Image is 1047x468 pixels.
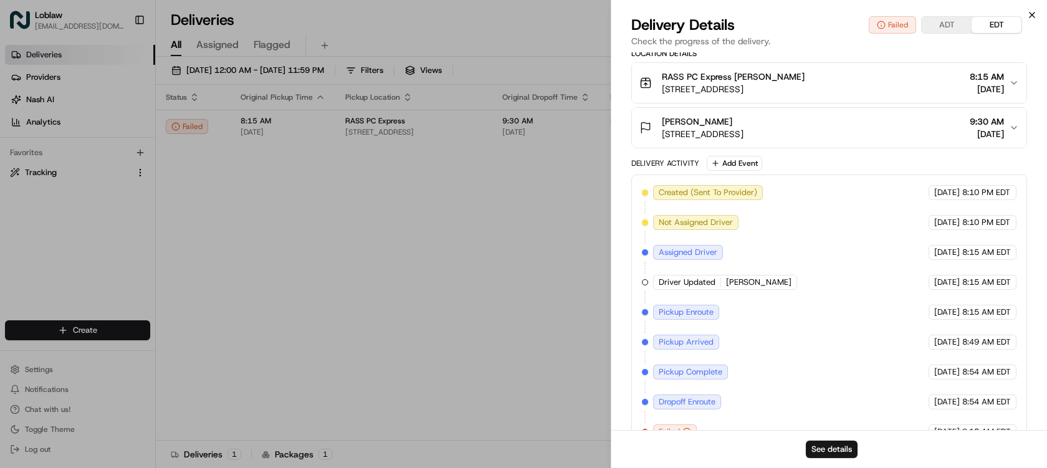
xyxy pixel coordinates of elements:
[659,366,722,378] span: Pickup Complete
[107,193,112,203] span: •
[962,217,1010,228] span: 8:10 PM EDT
[631,15,735,35] span: Delivery Details
[114,227,140,237] span: [DATE]
[962,366,1011,378] span: 8:54 AM EDT
[26,119,49,141] img: 1727276513143-84d647e1-66c0-4f92-a045-3c9f9f5dfd92
[631,35,1027,47] p: Check the progress of the delivery.
[806,441,858,458] button: See details
[12,50,227,70] p: Welcome 👋
[114,193,140,203] span: [DATE]
[56,119,204,131] div: Start new chat
[934,277,960,288] span: [DATE]
[659,187,757,198] span: Created (Sent To Provider)
[934,366,960,378] span: [DATE]
[726,277,791,288] span: [PERSON_NAME]
[12,181,32,201] img: Loblaw 12 agents
[962,396,1011,408] span: 8:54 AM EDT
[662,128,743,140] span: [STREET_ADDRESS]
[934,426,960,437] span: [DATE]
[707,156,762,171] button: Add Event
[212,123,227,138] button: Start new chat
[662,70,805,83] span: RASS PC Express [PERSON_NAME]
[631,158,699,168] div: Delivery Activity
[972,17,1021,33] button: EDT
[962,337,1011,348] span: 8:49 AM EDT
[962,277,1011,288] span: 8:15 AM EDT
[659,217,733,228] span: Not Assigned Driver
[12,280,22,290] div: 📗
[193,160,227,174] button: See all
[934,396,960,408] span: [DATE]
[107,227,112,237] span: •
[934,337,960,348] span: [DATE]
[659,337,714,348] span: Pickup Arrived
[12,119,35,141] img: 1736555255976-a54dd68f-1ca7-489b-9aae-adbdc363a1c4
[934,217,960,228] span: [DATE]
[659,307,714,318] span: Pickup Enroute
[56,131,171,141] div: We're available if you need us!
[662,83,805,95] span: [STREET_ADDRESS]
[869,16,916,34] button: Failed
[25,279,95,291] span: Knowledge Base
[962,247,1011,258] span: 8:15 AM EDT
[962,307,1011,318] span: 8:15 AM EDT
[659,426,680,437] span: Failed
[12,215,32,235] img: Loblaw 12 agents
[105,280,115,290] div: 💻
[934,247,960,258] span: [DATE]
[39,227,105,237] span: Loblaw 12 agents
[631,49,1027,59] div: Location Details
[32,80,206,93] input: Clear
[118,279,200,291] span: API Documentation
[39,193,105,203] span: Loblaw 12 agents
[970,83,1004,95] span: [DATE]
[124,309,151,318] span: Pylon
[12,12,37,37] img: Nash
[962,187,1010,198] span: 8:10 PM EDT
[7,274,100,296] a: 📗Knowledge Base
[922,17,972,33] button: ADT
[659,396,715,408] span: Dropoff Enroute
[12,162,80,172] div: Past conversations
[662,115,732,128] span: [PERSON_NAME]
[100,274,205,296] a: 💻API Documentation
[632,108,1026,148] button: [PERSON_NAME][STREET_ADDRESS]9:30 AM[DATE]
[970,70,1004,83] span: 8:15 AM
[659,247,717,258] span: Assigned Driver
[632,63,1026,103] button: RASS PC Express [PERSON_NAME][STREET_ADDRESS]8:15 AM[DATE]
[962,426,1011,437] span: 9:13 AM EDT
[934,307,960,318] span: [DATE]
[88,308,151,318] a: Powered byPylon
[934,187,960,198] span: [DATE]
[659,277,715,288] span: Driver Updated
[970,128,1004,140] span: [DATE]
[970,115,1004,128] span: 9:30 AM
